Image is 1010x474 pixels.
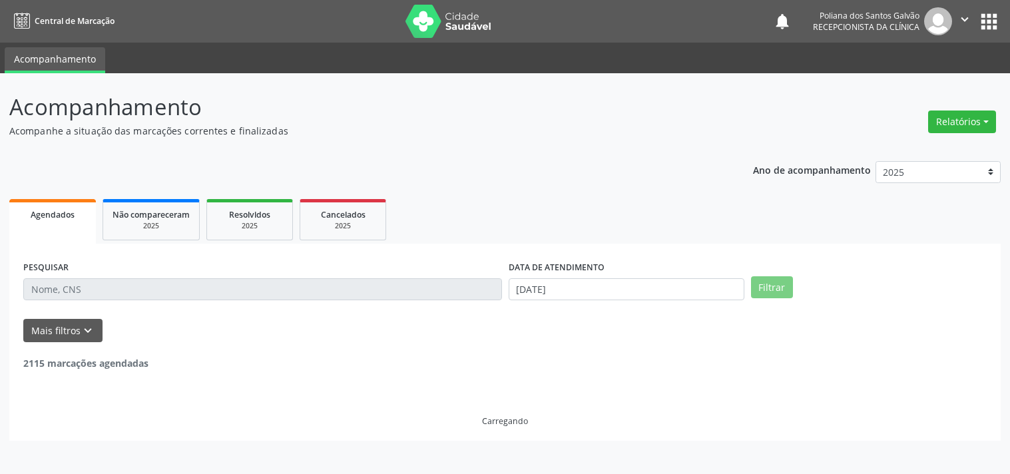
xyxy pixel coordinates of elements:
i: keyboard_arrow_down [81,324,95,338]
div: 2025 [310,221,376,231]
span: Resolvidos [229,209,270,220]
a: Acompanhamento [5,47,105,73]
button: notifications [773,12,792,31]
strong: 2115 marcações agendadas [23,357,148,369]
span: Agendados [31,209,75,220]
span: Central de Marcação [35,15,115,27]
span: Recepcionista da clínica [813,21,919,33]
input: Nome, CNS [23,278,502,301]
a: Central de Marcação [9,10,115,32]
i:  [957,12,972,27]
label: PESQUISAR [23,258,69,278]
span: Cancelados [321,209,366,220]
div: Poliana dos Santos Galvão [813,10,919,21]
div: 2025 [113,221,190,231]
div: 2025 [216,221,283,231]
p: Acompanhe a situação das marcações correntes e finalizadas [9,124,703,138]
p: Ano de acompanhamento [753,161,871,178]
p: Acompanhamento [9,91,703,124]
button: Relatórios [928,111,996,133]
img: img [924,7,952,35]
input: Selecione um intervalo [509,278,744,301]
div: Carregando [482,415,528,427]
label: DATA DE ATENDIMENTO [509,258,605,278]
button: Filtrar [751,276,793,299]
button: apps [977,10,1001,33]
button:  [952,7,977,35]
button: Mais filtroskeyboard_arrow_down [23,319,103,342]
span: Não compareceram [113,209,190,220]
